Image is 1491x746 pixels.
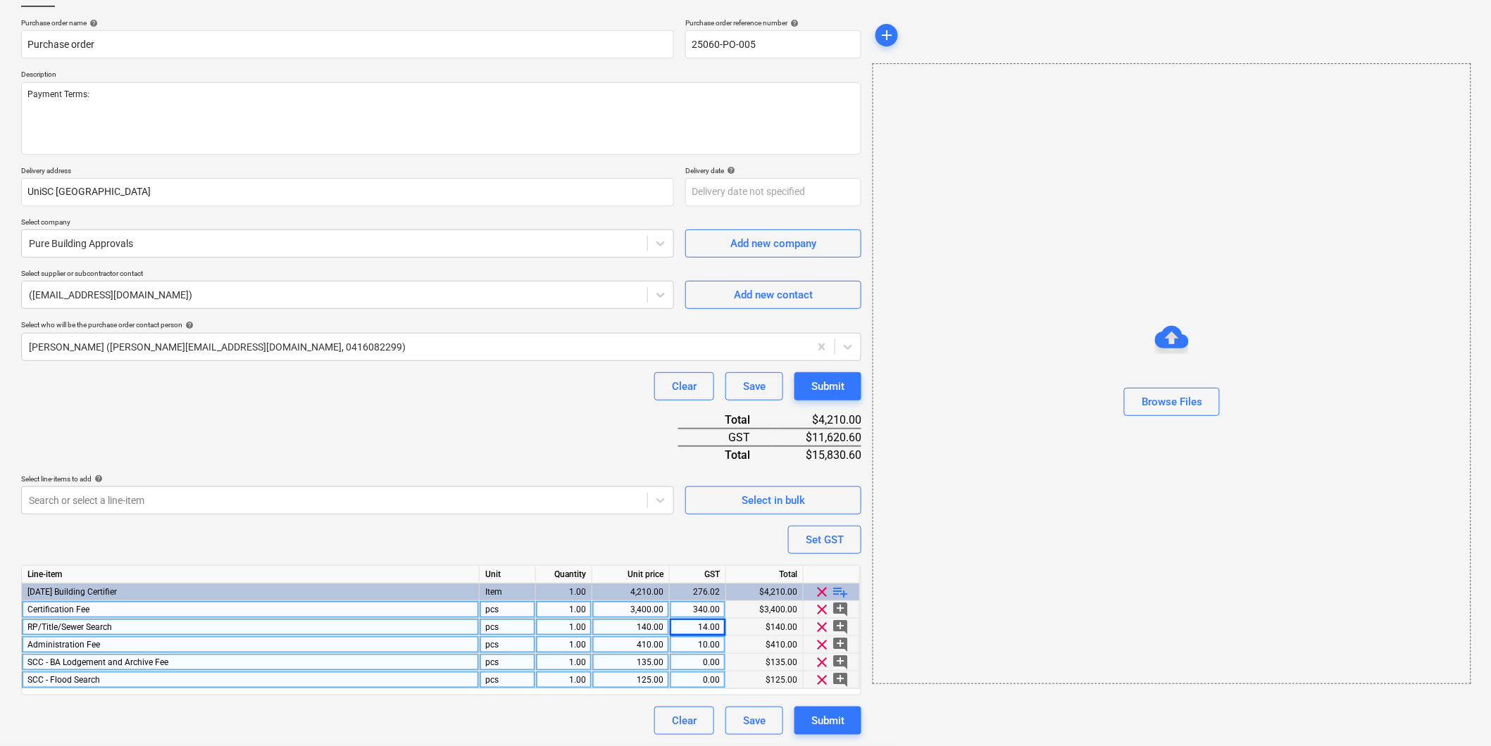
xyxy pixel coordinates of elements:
div: 14.00 [675,619,720,636]
div: Total [678,412,773,429]
div: Line-item [22,566,480,583]
div: Select in bulk [742,491,805,510]
input: Delivery date not specified [685,178,861,206]
button: Add new company [685,229,861,258]
span: add_comment [832,671,849,688]
div: Set GST [806,531,844,549]
div: 410.00 [598,636,663,654]
p: Select company [21,217,674,229]
span: help [87,19,98,27]
button: Save [725,707,783,735]
div: pcs [480,619,536,636]
div: pcs [480,601,536,619]
button: Set GST [788,526,861,554]
div: Browse Files [1142,393,1202,411]
div: 1.00 [542,619,586,636]
button: Submit [794,372,861,400]
p: Select supplier or subcontractor contact [21,269,674,281]
div: Save [743,712,766,730]
span: help [182,321,194,329]
div: $410.00 [726,636,804,654]
div: 125.00 [598,671,663,689]
textarea: Payment Terms: [21,82,861,155]
div: Purchase order reference number [685,18,861,27]
span: help [92,474,103,483]
div: Total [678,446,773,463]
div: 0.00 [675,654,720,671]
div: Clear [672,377,697,396]
p: Description [21,70,861,82]
div: Select who will be the purchase order contact person [21,320,861,329]
span: playlist_add [832,583,849,600]
div: GST [670,566,726,583]
span: clear [814,619,831,636]
button: Submit [794,707,861,735]
span: RP/Title/Sewer Search [27,622,112,632]
div: GST [678,429,773,446]
div: Total [726,566,804,583]
span: help [787,19,799,27]
div: Clear [672,712,697,730]
span: SCC - BA Lodgement and Archive Fee [27,657,168,667]
span: clear [814,583,831,600]
div: pcs [480,671,536,689]
div: Purchase order name [21,18,674,27]
div: Save [743,377,766,396]
div: 1.00 [542,583,586,601]
div: $140.00 [726,619,804,636]
div: 1.00 [542,636,586,654]
span: Certification Fee [27,605,89,614]
span: clear [814,601,831,618]
div: $4,210.00 [726,583,804,601]
input: Document name [21,30,674,58]
div: Select line-items to add [21,474,674,483]
div: 340.00 [675,601,720,619]
button: Clear [654,372,714,400]
div: Unit [480,566,536,583]
button: Browse Files [1124,388,1220,416]
button: Select in bulk [685,486,861,514]
div: 135.00 [598,654,663,671]
div: 10.00 [675,636,720,654]
div: Unit price [592,566,670,583]
div: Submit [811,377,844,396]
div: Item [480,583,536,601]
button: Add new contact [685,281,861,309]
span: SCC - Flood Search [27,675,100,685]
div: Delivery date [685,166,861,175]
span: add_comment [832,636,849,653]
span: add_comment [832,654,849,671]
div: 1.00 [542,654,586,671]
span: clear [814,636,831,653]
iframe: Chat Widget [1421,678,1491,746]
input: Delivery address [21,178,674,206]
p: Delivery address [21,166,674,178]
button: Save [725,372,783,400]
div: 3,400.00 [598,601,663,619]
div: 1.00 [542,601,586,619]
div: Quantity [536,566,592,583]
div: pcs [480,636,536,654]
div: 4,210.00 [598,583,663,601]
span: help [724,166,735,175]
span: add_comment [832,619,849,636]
span: clear [814,654,831,671]
span: 1.1.14 Building Certifier [27,587,117,597]
div: 1.00 [542,671,586,689]
div: 140.00 [598,619,663,636]
div: Browse Files [873,63,1471,684]
div: pcs [480,654,536,671]
span: clear [814,671,831,688]
div: Add new company [730,234,816,253]
div: $4,210.00 [773,412,861,429]
div: $11,620.60 [773,429,861,446]
div: Submit [811,712,844,730]
div: $135.00 [726,654,804,671]
span: add [878,27,895,44]
div: 0.00 [675,671,720,689]
span: Administration Fee [27,640,100,650]
div: Add new contact [734,286,813,304]
div: $15,830.60 [773,446,861,463]
div: 276.02 [675,583,720,601]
